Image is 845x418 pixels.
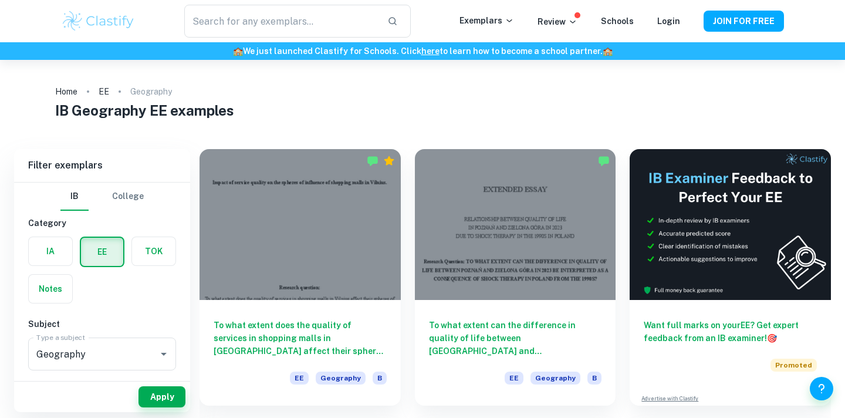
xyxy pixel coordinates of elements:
p: Review [538,15,577,28]
h6: We just launched Clastify for Schools. Click to learn how to become a school partner. [2,45,843,58]
span: Promoted [770,359,817,372]
img: Marked [367,155,378,167]
span: B [587,372,601,385]
h6: Subject [28,318,176,331]
span: EE [505,372,523,385]
h6: To what extent can the difference in quality of life between [GEOGRAPHIC_DATA] and [GEOGRAPHIC_DA... [429,319,602,358]
a: To what extent can the difference in quality of life between [GEOGRAPHIC_DATA] and [GEOGRAPHIC_DA... [415,149,616,406]
div: Premium [383,155,395,167]
h6: Want full marks on your EE ? Get expert feedback from an IB examiner! [644,319,817,345]
button: Open [156,346,172,362]
button: Help and Feedback [810,377,833,400]
button: EE [81,238,123,266]
span: 🏫 [603,46,613,56]
h6: To what extent does the quality of services in shopping malls in [GEOGRAPHIC_DATA] affect their s... [214,319,387,358]
button: IB [60,183,89,211]
button: Apply [138,386,185,407]
h1: IB Geography EE examples [55,100,790,121]
a: Schools [601,16,634,26]
button: JOIN FOR FREE [704,11,784,32]
span: EE [290,372,309,385]
span: Geography [316,372,366,385]
a: To what extent does the quality of services in shopping malls in [GEOGRAPHIC_DATA] affect their s... [200,149,401,406]
a: Login [657,16,680,26]
p: Geography [130,85,172,98]
a: Advertise with Clastify [641,395,698,403]
img: Thumbnail [630,149,831,300]
a: Home [55,83,77,100]
input: Search for any exemplars... [184,5,378,38]
img: Clastify logo [61,9,136,33]
label: Type a subject [36,332,85,342]
button: IA [29,237,72,265]
h6: Filter exemplars [14,149,190,182]
div: Filter type choice [60,183,144,211]
a: Want full marks on yourEE? Get expert feedback from an IB examiner!PromotedAdvertise with Clastify [630,149,831,406]
button: Notes [29,275,72,303]
a: here [421,46,440,56]
button: TOK [132,237,175,265]
p: Exemplars [459,14,514,27]
h6: Category [28,217,176,230]
img: Marked [598,155,610,167]
span: 🏫 [233,46,243,56]
span: B [373,372,387,385]
button: College [112,183,144,211]
span: 🎯 [767,333,777,343]
a: EE [99,83,109,100]
span: Geography [530,372,580,385]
